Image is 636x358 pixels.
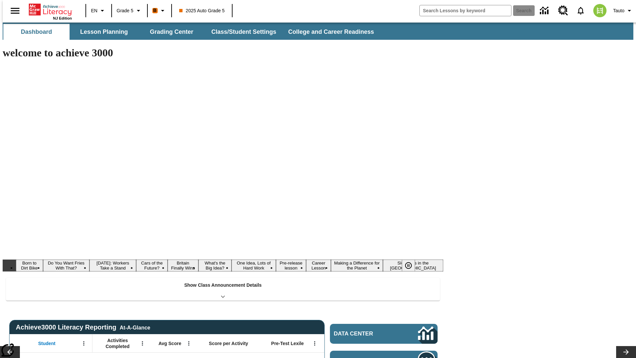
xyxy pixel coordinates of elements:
span: 2025 Auto Grade 5 [179,7,225,14]
span: Tauto [613,7,624,14]
a: Data Center [536,2,554,20]
a: Resource Center, Will open in new tab [554,2,572,20]
div: At-A-Glance [120,324,150,331]
button: Open side menu [5,1,25,21]
button: Slide 11 Sleepless in the Animal Kingdom [383,260,443,271]
span: NJ Edition [53,16,72,20]
button: Lesson carousel, Next [616,346,636,358]
button: Slide 6 What's the Big Idea? [198,260,232,271]
span: Avg Score [158,340,181,346]
a: Notifications [572,2,589,19]
a: Home [29,3,72,16]
span: B [153,6,157,15]
button: Language: EN, Select a language [88,5,109,17]
button: Slide 7 One Idea, Lots of Hard Work [232,260,276,271]
button: Pause [402,260,415,271]
span: Achieve3000 Literacy Reporting [16,324,150,331]
button: Slide 2 Do You Want Fries With That? [43,260,89,271]
div: SubNavbar [3,24,380,40]
span: Student [38,340,55,346]
span: Activities Completed [96,337,139,349]
span: Pre-Test Lexile [271,340,304,346]
button: Slide 10 Making a Difference for the Planet [331,260,383,271]
button: Open Menu [184,338,194,348]
button: College and Career Readiness [283,24,379,40]
div: Show Class Announcement Details [6,278,440,301]
button: Open Menu [137,338,147,348]
span: Grade 5 [117,7,133,14]
span: EN [91,7,97,14]
button: Slide 3 Labor Day: Workers Take a Stand [89,260,136,271]
button: Slide 9 Career Lesson [306,260,331,271]
img: avatar image [593,4,607,17]
button: Grade: Grade 5, Select a grade [114,5,145,17]
span: Score per Activity [209,340,248,346]
div: SubNavbar [3,23,633,40]
button: Open Menu [310,338,320,348]
span: Data Center [334,330,396,337]
button: Slide 8 Pre-release lesson [276,260,306,271]
a: Data Center [330,324,438,344]
button: Grading Center [138,24,205,40]
div: Home [29,2,72,20]
button: Slide 5 Britain Finally Wins [168,260,198,271]
button: Profile/Settings [610,5,636,17]
button: Select a new avatar [589,2,610,19]
input: search field [420,5,511,16]
div: Pause [402,260,422,271]
h1: welcome to achieve 3000 [3,47,443,59]
button: Slide 4 Cars of the Future? [136,260,167,271]
p: Show Class Announcement Details [184,282,262,289]
button: Open Menu [79,338,89,348]
button: Dashboard [3,24,70,40]
button: Class/Student Settings [206,24,282,40]
button: Boost Class color is orange. Change class color [150,5,169,17]
button: Lesson Planning [71,24,137,40]
button: Slide 1 Born to Dirt Bike [16,260,43,271]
